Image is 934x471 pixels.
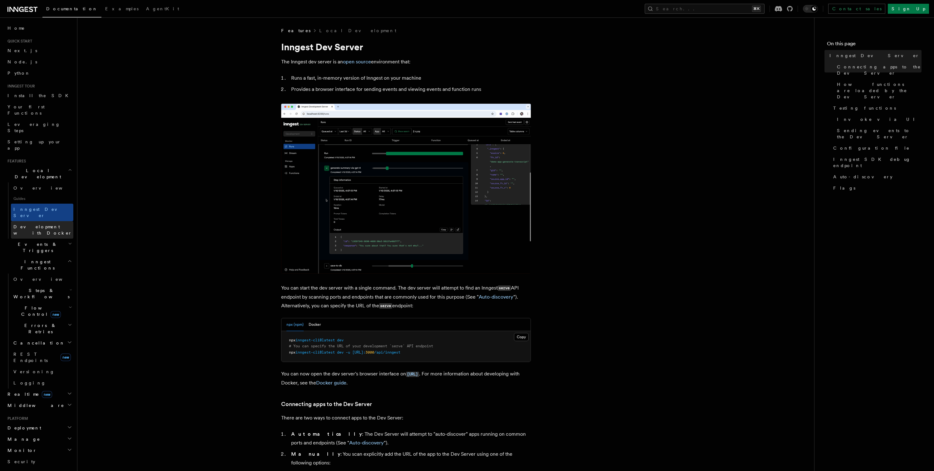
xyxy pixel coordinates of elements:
div: Inngest Functions [5,274,73,389]
span: Logging [13,380,46,385]
span: Configuration file [833,145,910,151]
li: Runs a fast, in-memory version of Inngest on your machine [289,74,531,82]
button: Middleware [5,400,73,411]
span: Sending events to the Dev Server [837,127,922,140]
span: Manage [5,436,40,442]
span: npx [289,338,296,342]
span: Local Development [5,167,68,180]
span: Quick start [5,39,32,44]
span: # You can specify the URL of your development `serve` API endpoint [289,344,433,348]
a: Inngest Dev Server [11,204,73,221]
span: Development with Docker [13,224,72,235]
h4: On this page [827,40,922,50]
a: Inngest Dev Server [827,50,922,61]
p: The Inngest dev server is an environment that: [281,57,531,66]
a: Sign Up [888,4,929,14]
a: Local Development [319,27,396,34]
button: Realtimenew [5,389,73,400]
span: Connecting apps to the Dev Server [837,64,922,76]
span: Documentation [46,6,98,11]
button: npx (npm) [286,318,304,331]
span: Inngest tour [5,84,35,89]
a: Examples [101,2,142,17]
span: Setting up your app [7,139,61,151]
a: Logging [11,377,73,389]
span: Leveraging Steps [7,122,60,133]
span: Errors & Retries [11,322,68,335]
span: AgentKit [146,6,179,11]
a: Flags [831,182,922,194]
span: Overview [13,186,78,191]
a: Versioning [11,366,73,377]
button: Steps & Workflows [11,285,73,302]
button: Flow Controlnew [11,302,73,320]
span: -u [346,350,350,354]
a: Setting up your app [5,136,73,154]
span: Install the SDK [7,93,72,98]
span: REST Endpoints [13,352,48,363]
span: Python [7,71,30,76]
code: [URL] [406,372,419,377]
span: Versioning [13,369,55,374]
span: Cancellation [11,340,65,346]
p: You can now open the dev server's browser interface on . For more information about developing wi... [281,369,531,387]
span: Inngest Dev Server [829,52,919,59]
span: Deployment [5,425,41,431]
li: Provides a browser interface for sending events and viewing events and function runs [289,85,531,94]
li: : The Dev Server will attempt to "auto-discover" apps running on common ports and endpoints (See ... [289,430,531,447]
a: Docker guide [316,380,346,386]
h1: Inngest Dev Server [281,41,531,52]
code: serve [379,303,392,309]
a: [URL] [406,371,419,377]
span: 3000 [365,350,374,354]
span: Inngest Dev Server [13,207,67,218]
div: Local Development [5,182,73,239]
span: Features [5,159,26,164]
span: inngest-cli@latest [296,338,335,342]
span: dev [337,350,344,354]
a: REST Endpointsnew [11,349,73,366]
button: Errors & Retries [11,320,73,337]
span: Your first Functions [7,104,45,116]
span: Features [281,27,311,34]
span: Next.js [7,48,37,53]
span: new [51,311,61,318]
button: Inngest Functions [5,256,73,274]
button: Monitor [5,445,73,456]
a: Contact sales [828,4,885,14]
a: Python [5,67,73,79]
p: You can start the dev server with a single command. The dev server will attempt to find an Innges... [281,284,531,310]
a: Connecting apps to the Dev Server [281,400,372,409]
a: Overview [11,274,73,285]
a: Your first Functions [5,101,73,119]
button: Copy [514,333,529,341]
kbd: ⌘K [752,6,761,12]
span: Monitor [5,447,37,454]
a: Sending events to the Dev Server [834,125,922,142]
button: Events & Triggers [5,239,73,256]
span: Guides [11,194,73,204]
button: Docker [309,318,321,331]
a: Home [5,22,73,34]
a: open source [343,59,371,65]
code: serve [498,285,511,291]
button: Toggle dark mode [803,5,818,12]
button: Deployment [5,422,73,434]
span: npx [289,350,296,354]
a: Configuration file [831,142,922,154]
a: Auto-discovery [349,440,384,446]
a: Testing functions [831,102,922,114]
span: Events & Triggers [5,241,68,254]
span: Invoke via UI [837,116,920,122]
span: Testing functions [833,105,896,111]
span: Examples [105,6,139,11]
a: Documentation [42,2,101,17]
span: Security [7,459,35,464]
span: Node.js [7,59,37,64]
a: Development with Docker [11,221,73,239]
span: Platform [5,416,28,421]
button: Search...⌘K [645,4,765,14]
p: There are two ways to connect apps to the Dev Server: [281,414,531,422]
span: How functions are loaded by the Dev Server [837,81,922,100]
span: Steps & Workflows [11,287,70,300]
